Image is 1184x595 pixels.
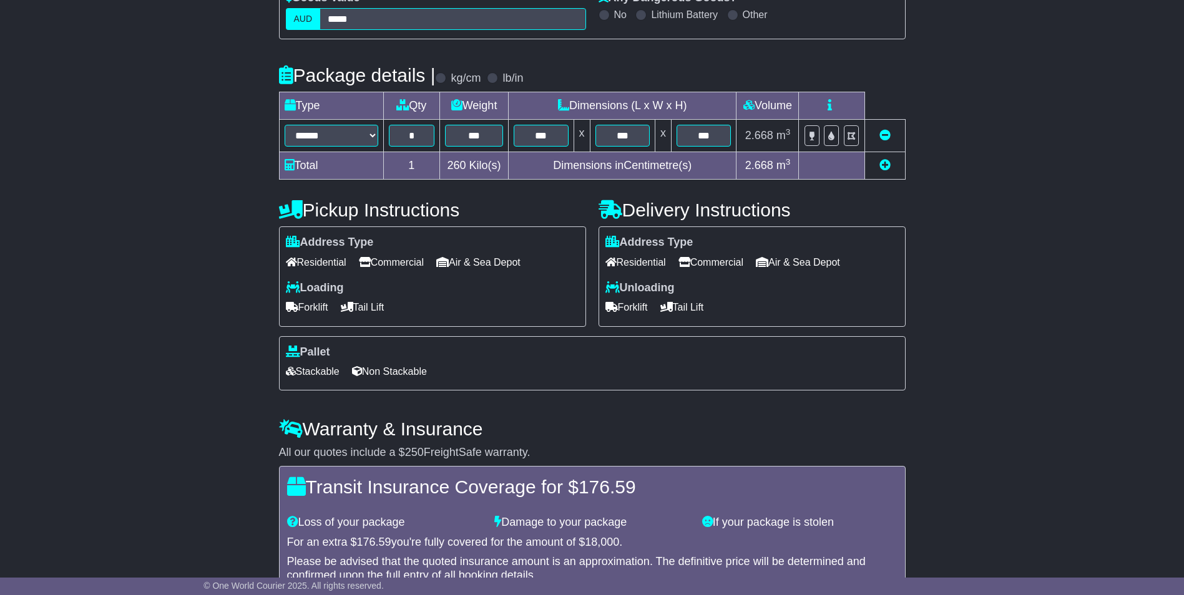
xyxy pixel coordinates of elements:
td: Volume [736,92,799,120]
td: Kilo(s) [440,152,509,180]
td: x [655,120,671,152]
a: Remove this item [879,129,891,142]
div: Loss of your package [281,516,489,530]
span: 176.59 [579,476,636,497]
td: 1 [383,152,440,180]
label: Pallet [286,346,330,359]
label: Loading [286,281,344,295]
span: m [776,159,791,172]
h4: Package details | [279,65,436,85]
div: Damage to your package [488,516,696,530]
h4: Delivery Instructions [599,200,906,220]
span: Non Stackable [352,362,427,381]
td: Type [279,92,383,120]
span: © One World Courier 2025. All rights reserved. [203,581,384,591]
span: 2.668 [745,159,773,172]
label: Unloading [605,281,675,295]
td: Qty [383,92,440,120]
span: 2.668 [745,129,773,142]
span: Tail Lift [660,297,704,317]
label: No [614,9,627,21]
span: Commercial [678,253,743,272]
span: Tail Lift [341,297,384,317]
span: Commercial [359,253,424,272]
a: Add new item [879,159,891,172]
label: AUD [286,8,321,30]
label: Other [743,9,768,21]
td: Dimensions (L x W x H) [509,92,736,120]
span: Forklift [286,297,328,317]
td: Dimensions in Centimetre(s) [509,152,736,180]
span: 176.59 [357,536,391,548]
sup: 3 [786,157,791,167]
span: Air & Sea Depot [436,253,521,272]
label: Address Type [286,236,374,249]
label: Address Type [605,236,693,249]
div: For an extra $ you're fully covered for the amount of $ . [287,536,898,549]
span: 260 [448,159,466,172]
span: Air & Sea Depot [756,253,840,272]
span: 250 [405,446,424,458]
td: x [574,120,590,152]
span: 18,000 [585,536,619,548]
div: If your package is stolen [696,516,904,530]
span: m [776,129,791,142]
span: Stackable [286,362,340,381]
div: All our quotes include a $ FreightSafe warranty. [279,446,906,460]
h4: Warranty & Insurance [279,418,906,439]
span: Residential [605,253,666,272]
h4: Pickup Instructions [279,200,586,220]
label: Lithium Battery [651,9,718,21]
span: Residential [286,253,346,272]
sup: 3 [786,127,791,137]
label: kg/cm [451,72,481,85]
td: Weight [440,92,509,120]
td: Total [279,152,383,180]
h4: Transit Insurance Coverage for $ [287,476,898,497]
span: Forklift [605,297,648,317]
label: lb/in [502,72,523,85]
div: Please be advised that the quoted insurance amount is an approximation. The definitive price will... [287,555,898,582]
